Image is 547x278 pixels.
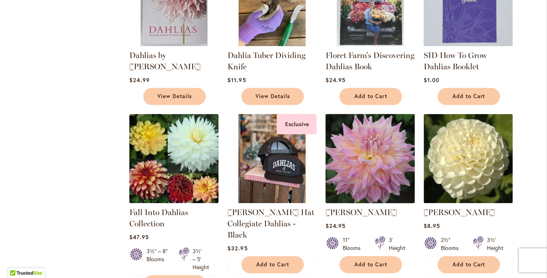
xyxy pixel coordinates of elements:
span: View Details [255,93,290,100]
span: $8.95 [424,222,440,230]
button: Add to Cart [340,88,402,105]
a: Dahlia Tuber Dividing Knife [227,40,317,48]
a: Mingus Philip Sr [326,197,415,205]
div: Exclusive [277,114,317,135]
div: 2½" Blooms [441,236,463,252]
span: Add to Cart [354,93,387,100]
span: $32.95 [227,245,247,252]
a: Floret Farm's Discovering Dahlias Book [326,51,414,72]
button: Add to Cart [340,256,402,274]
a: Fall Into Dahlias Collection [129,208,188,229]
a: Dahlias by Naomi Slade - FRONT [129,40,219,48]
button: Add to Cart [241,256,304,274]
span: $24.95 [326,222,346,230]
a: Fall Into Dahlias Collection [129,197,219,205]
a: View Details [143,88,206,105]
div: 3' Height [389,236,405,252]
div: 3½" – 8" Blooms [147,248,169,272]
a: Dahlias by [PERSON_NAME] [129,51,201,72]
a: Floret Farm's Discovering Dahlias Book [326,40,415,48]
div: 11" Blooms [343,236,365,252]
img: Mingus Philip Sr [324,112,417,206]
a: Swan Island Dahlias - How to Grow Guide [424,40,513,48]
a: WHITE NETTIE [424,197,513,205]
div: 3½' Height [487,236,503,252]
img: Fall Into Dahlias Collection [129,114,219,203]
span: Add to Cart [354,262,387,268]
a: [PERSON_NAME] [326,208,397,218]
iframe: Launch Accessibility Center [6,250,28,272]
a: [PERSON_NAME] Hat Collegiate Dahlias - Black [227,208,314,240]
span: Add to Cart [452,262,485,268]
span: $1.00 [424,77,439,84]
a: SID Grafletics Hat Collegiate Dahlias - Black Exclusive [227,197,317,205]
img: WHITE NETTIE [424,114,513,203]
a: View Details [241,88,304,105]
span: Add to Cart [256,262,289,268]
a: Dahlia Tuber Dividing Knife [227,51,306,72]
span: View Details [157,93,192,100]
div: 3½' – 5' Height [193,248,209,272]
button: Add to Cart [438,256,500,274]
a: SID How To Grow Dahlias Booklet [424,51,487,72]
span: $24.99 [129,77,149,84]
img: SID Grafletics Hat Collegiate Dahlias - Black [227,114,317,203]
a: [PERSON_NAME] [424,208,495,218]
span: $24.95 [326,77,346,84]
span: Add to Cart [452,93,485,100]
span: $47.95 [129,234,149,241]
span: $11.95 [227,77,246,84]
button: Add to Cart [438,88,500,105]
